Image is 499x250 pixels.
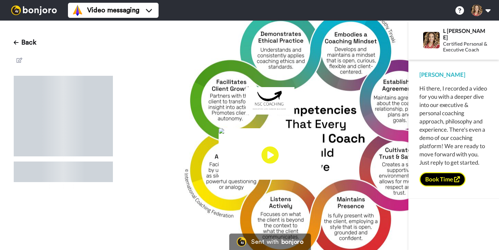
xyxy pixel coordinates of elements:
img: Bonjoro Logo [237,237,246,247]
div: Hi there, I recorded a video for you with a deeper dive into our executive & personal coaching ap... [419,84,488,167]
div: Sent with [251,239,279,245]
img: bj-logo-header-white.svg [8,5,60,15]
img: a7b7d520-19f6-4c73-8418-a94473e40255 [246,87,294,115]
img: Profile Image [423,32,440,48]
div: [PERSON_NAME] [419,71,488,79]
button: Book Time [419,172,466,187]
div: Certified Personal & Executive Coach [443,41,488,53]
div: L [PERSON_NAME] [443,27,488,40]
img: df16c654-7c89-428c-8c12-d176a1bb492a.jpg [219,128,322,134]
span: Video messaging [87,5,139,15]
button: Back [14,34,36,51]
a: Bonjoro LogoSent withbonjoro [229,234,311,250]
img: vm-color.svg [72,5,83,16]
div: bonjoro [281,239,303,245]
